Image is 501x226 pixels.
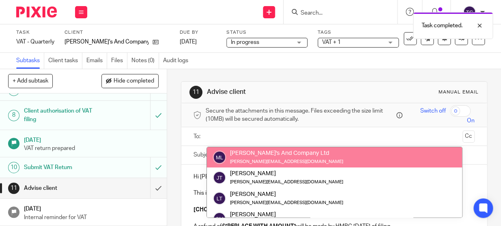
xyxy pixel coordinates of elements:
label: Subject: [194,151,215,159]
p: Hi [PERSON_NAME], [194,173,475,181]
div: [PERSON_NAME] [230,170,343,178]
h1: Client authorisation of VAT filing [24,105,103,126]
img: svg%3E [213,192,226,205]
a: Subtasks [16,53,44,69]
p: This is to confirm that I've submitted your VAT return for the period ending xxxxxxx. [194,189,475,197]
button: Hide completed [101,74,159,88]
img: svg%3E [213,213,226,226]
div: [PERSON_NAME] [230,211,343,219]
h1: Advise client [207,88,351,96]
p: [PERSON_NAME]'s And Company Ltd [65,38,148,46]
p: VAT return prepared [24,144,159,152]
span: In progress [231,39,259,45]
div: 10 [8,162,19,173]
div: VAT - Quarterly [16,38,54,46]
span: [DATE] [180,39,197,45]
strong: [CHOOSE ONE] [194,207,234,213]
a: Emails [86,53,107,69]
button: + Add subtask [8,74,53,88]
h1: [DATE] [24,203,159,213]
div: 8 [8,110,19,121]
div: 11 [8,183,19,194]
h1: [DATE] [24,134,159,144]
label: Task [16,29,54,36]
p: Task completed. [421,22,462,30]
span: VAT + 1 [322,39,341,45]
img: Pixie [16,7,57,17]
a: Notes (0) [131,53,159,69]
label: To: [194,133,202,141]
img: svg%3E [213,172,226,185]
img: svg%3E [213,151,226,164]
small: [PERSON_NAME][EMAIL_ADDRESS][DOMAIN_NAME] [230,180,343,185]
span: On [467,117,475,125]
label: Due by [180,29,216,36]
a: Audit logs [163,53,192,69]
div: Manual email [439,89,479,96]
span: Hide completed [114,78,154,85]
small: [PERSON_NAME][EMAIL_ADDRESS][DOMAIN_NAME] [230,160,343,164]
h1: Advise client [24,182,103,194]
small: [PERSON_NAME][EMAIL_ADDRESS][DOMAIN_NAME] [230,200,343,205]
p: Internal reminder for VAT [24,213,159,222]
img: svg%3E [463,6,476,19]
label: Client [65,29,170,36]
div: [PERSON_NAME] [230,190,343,198]
label: Status [226,29,307,36]
span: Switch off [420,107,446,115]
div: [PERSON_NAME]'s And Company Ltd [230,149,343,157]
span: Secure the attachments in this message. Files exceeding the size limit (10MB) will be secured aut... [206,107,394,124]
h1: Submit VAT Return [24,161,103,174]
div: 11 [189,86,202,99]
a: Files [111,53,127,69]
button: Cc [462,130,475,143]
a: Client tasks [48,53,82,69]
